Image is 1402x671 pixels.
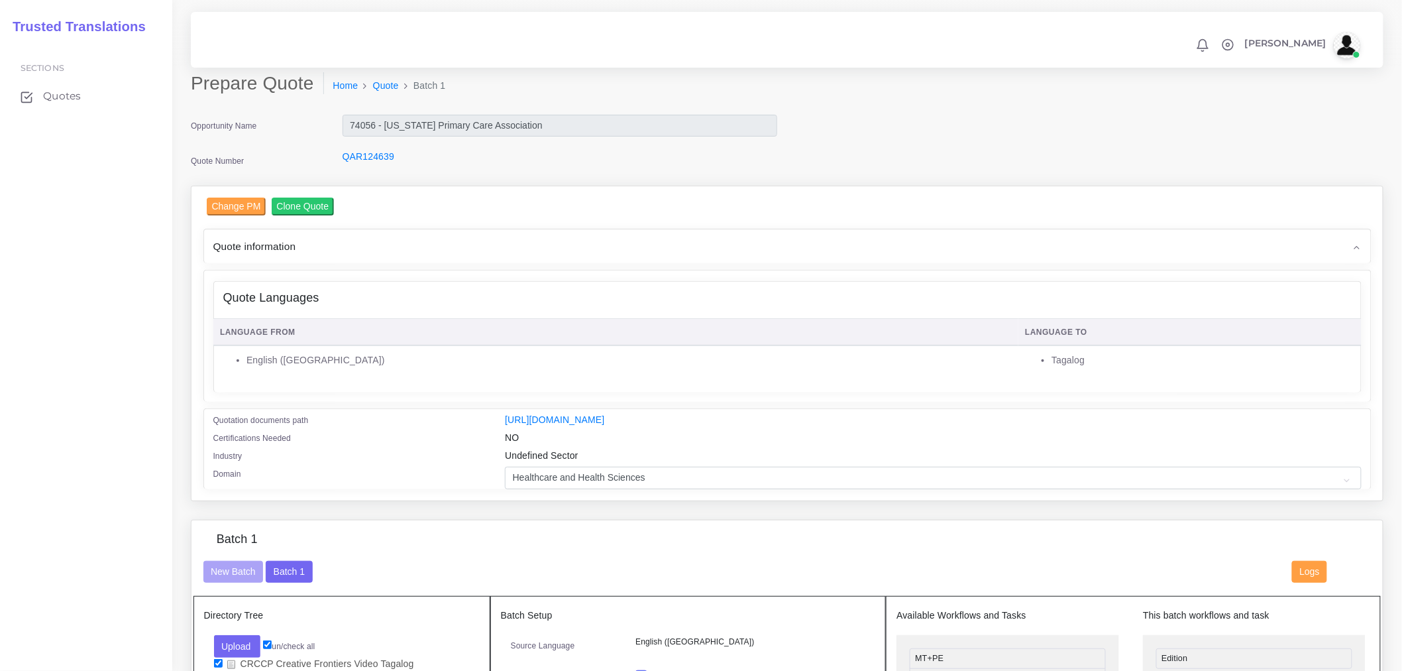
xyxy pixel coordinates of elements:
a: Quotes [10,82,162,110]
div: NO [495,431,1371,449]
th: Language To [1018,319,1362,346]
a: New Batch [203,566,264,576]
button: Logs [1292,561,1327,583]
button: Batch 1 [266,561,312,583]
img: avatar [1334,32,1360,58]
span: Sections [21,63,64,73]
input: Change PM [207,198,266,215]
input: Clone Quote [272,198,335,215]
h4: Batch 1 [217,532,258,547]
label: Quote Number [191,155,244,167]
label: Source Language [511,640,575,652]
span: [PERSON_NAME] [1245,38,1326,48]
a: Home [333,79,358,93]
label: Quotation documents path [213,414,309,426]
div: Undefined Sector [495,449,1371,467]
a: Quote [373,79,399,93]
label: Certifications Needed [213,432,292,444]
h5: This batch workflows and task [1143,610,1366,621]
a: Batch 1 [266,566,312,576]
label: Domain [213,468,241,480]
label: un/check all [263,640,315,652]
li: Batch 1 [399,79,446,93]
li: MT+PE [910,648,1106,669]
input: un/check all [263,640,272,649]
span: Quotes [43,89,81,103]
button: Upload [214,635,261,658]
label: Opportunity Name [191,120,257,132]
a: QAR124639 [343,151,394,162]
h4: Quote Languages [223,291,319,306]
li: English ([GEOGRAPHIC_DATA]) [246,353,1011,367]
h5: Available Workflows and Tasks [896,610,1119,621]
span: Logs [1300,566,1320,577]
h5: Directory Tree [204,610,480,621]
button: New Batch [203,561,264,583]
div: Quote information [204,229,1371,263]
p: English ([GEOGRAPHIC_DATA]) [635,635,865,649]
h5: Batch Setup [501,610,876,621]
a: [PERSON_NAME]avatar [1238,32,1365,58]
th: Language From [213,319,1018,346]
span: Quote information [213,239,296,254]
label: Industry [213,450,243,462]
a: [URL][DOMAIN_NAME] [505,414,604,425]
h2: Prepare Quote [191,72,324,95]
a: Trusted Translations [3,16,146,38]
li: Edition [1156,648,1352,669]
h2: Trusted Translations [3,19,146,34]
li: Tagalog [1051,353,1354,367]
